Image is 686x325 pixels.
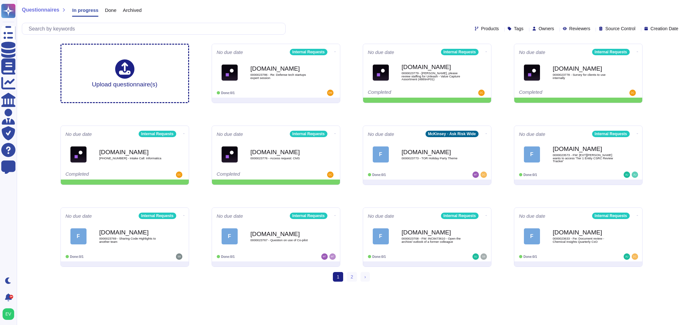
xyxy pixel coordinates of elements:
[373,228,389,244] div: F
[66,214,92,218] span: No due date
[327,90,334,96] img: user
[22,7,59,13] span: Questionnaires
[321,253,328,260] img: user
[553,73,617,79] span: 0000023778 - Survey for clients to use internally
[539,26,554,31] span: Owners
[70,255,84,259] span: Done: 0/1
[105,8,116,13] span: Done
[553,66,617,72] b: [DOMAIN_NAME]
[176,253,182,260] img: user
[402,229,466,235] b: [DOMAIN_NAME]
[333,272,343,282] span: 1
[478,90,485,96] img: user
[569,26,590,31] span: Reviewers
[9,295,13,299] div: 9+
[592,213,630,219] div: Internal Requests
[217,50,243,55] span: No due date
[290,213,327,219] div: Internal Requests
[373,65,389,81] img: Logo
[368,90,447,96] div: Completed
[372,255,386,259] span: Done: 0/1
[592,131,630,137] div: Internal Requests
[99,229,164,235] b: [DOMAIN_NAME]
[66,171,144,178] div: Completed
[72,8,98,13] span: In progress
[481,26,499,31] span: Products
[524,255,537,259] span: Done: 0/1
[524,173,537,177] span: Done: 0/1
[553,154,617,163] span: 0000023573 - FW: [EXT][PERSON_NAME] wants to access 'Tier 1 Entity CSRC Review Tracker'
[251,231,315,237] b: [DOMAIN_NAME]
[139,131,176,137] div: Internal Requests
[368,50,394,55] span: No due date
[92,59,158,87] div: Upload questionnaire(s)
[99,157,164,160] span: [PHONE_NUMBER] - Intake Call: Informatica
[25,23,285,34] input: Search by keywords
[519,90,598,96] div: Completed
[327,171,334,178] img: user
[524,146,540,162] div: F
[3,308,14,320] img: user
[99,237,164,243] span: 0000023769 - Sharing Code Highlights to another team
[251,239,315,242] span: 0000023767 - Question on use of Co-pilot
[251,157,315,160] span: 0000023776 - Access request: CMS
[632,253,638,260] img: user
[251,149,315,155] b: [DOMAIN_NAME]
[624,253,630,260] img: user
[251,73,315,79] span: 0000023786 - Re: Defense tech startups expert session
[651,26,678,31] span: Creation Date
[524,228,540,244] div: F
[222,65,238,81] img: Logo
[519,50,545,55] span: No due date
[329,253,336,260] img: user
[632,171,638,178] img: user
[99,149,164,155] b: [DOMAIN_NAME]
[524,65,540,81] img: Logo
[1,307,19,321] button: user
[480,171,487,178] img: user
[519,214,545,218] span: No due date
[629,90,636,96] img: user
[514,26,524,31] span: Tags
[222,228,238,244] div: F
[364,274,366,279] span: ›
[70,146,87,162] img: Logo
[217,214,243,218] span: No due date
[347,272,357,282] a: 2
[368,132,394,136] span: No due date
[66,132,92,136] span: No due date
[441,213,479,219] div: Internal Requests
[251,66,315,72] b: [DOMAIN_NAME]
[290,49,327,55] div: Internal Requests
[176,171,182,178] img: user
[472,171,479,178] img: user
[221,255,235,259] span: Done: 0/1
[373,146,389,162] div: F
[553,237,617,243] span: 0000023633 - Fw: Document review - Chemical Insights Quarterly CxO
[441,49,479,55] div: Internal Requests
[402,149,466,155] b: [DOMAIN_NAME]
[402,64,466,70] b: [DOMAIN_NAME]
[372,173,386,177] span: Done: 0/1
[217,132,243,136] span: No due date
[139,213,176,219] div: Internal Requests
[217,171,296,178] div: Completed
[402,157,466,160] span: 0000023773 - TOR Holiday Party Theme
[222,146,238,162] img: Logo
[402,237,466,243] span: 0000023708 - FW: INC8473610 - Open the archive/ outlook of a former colleague
[592,49,630,55] div: Internal Requests
[425,131,479,137] div: McKinsey - Ask Risk Wide
[221,91,235,95] span: Done: 0/1
[480,253,487,260] img: user
[472,253,479,260] img: user
[368,214,394,218] span: No due date
[70,228,87,244] div: F
[519,132,545,136] span: No due date
[553,146,617,152] b: [DOMAIN_NAME]
[123,8,142,13] span: Archived
[290,131,327,137] div: Internal Requests
[605,26,635,31] span: Source Control
[402,72,466,81] span: 0000023779 - [PERSON_NAME], please review staffing for Unleash - Value Capture Assortment (4889AP01)
[553,229,617,235] b: [DOMAIN_NAME]
[624,171,630,178] img: user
